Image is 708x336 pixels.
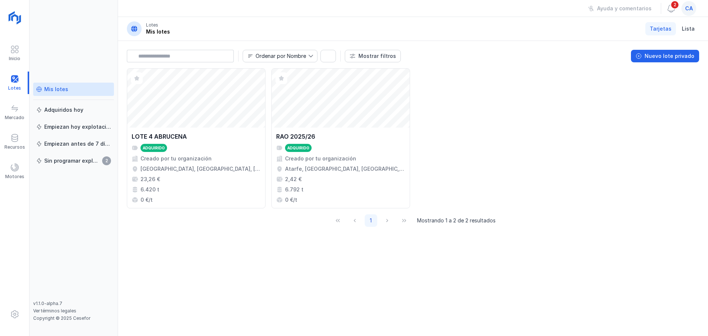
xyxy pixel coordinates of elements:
div: 6.792 t [285,186,303,193]
div: Atarfe, [GEOGRAPHIC_DATA], [GEOGRAPHIC_DATA], [GEOGRAPHIC_DATA] [285,165,405,173]
div: Lotes [146,22,158,28]
span: 2 [102,156,111,165]
span: Mostrando 1 a 2 de 2 resultados [417,217,496,224]
a: RAO 2025/26AdquiridoCreado por tu organizaciónAtarfe, [GEOGRAPHIC_DATA], [GEOGRAPHIC_DATA], [GEOG... [271,68,410,208]
div: Mis lotes [44,86,68,93]
a: LOTE 4 ABRUCENAAdquiridoCreado por tu organización[GEOGRAPHIC_DATA], [GEOGRAPHIC_DATA], [GEOGRAPH... [127,68,265,208]
span: Lista [682,25,695,32]
div: Empiezan hoy explotación [44,123,111,131]
div: 23,26 € [140,176,160,183]
div: RAO 2025/26 [276,132,315,141]
div: [GEOGRAPHIC_DATA], [GEOGRAPHIC_DATA], [GEOGRAPHIC_DATA], [GEOGRAPHIC_DATA] [140,165,261,173]
button: Ayuda y comentarios [583,2,656,15]
a: Adquiridos hoy [33,103,114,117]
span: ca [685,5,693,12]
div: Mercado [5,115,24,121]
div: Adquirido [143,145,165,150]
img: logoRight.svg [6,8,24,27]
button: Mostrar filtros [345,50,401,62]
div: Nuevo lote privado [645,52,694,60]
div: Recursos [4,144,25,150]
a: Empiezan hoy explotación [33,120,114,134]
a: Mis lotes [33,83,114,96]
a: Lista [677,22,699,35]
a: Sin programar explotación2 [33,154,114,167]
div: Mis lotes [146,28,170,35]
div: 0 €/t [140,196,153,204]
a: Ver términos legales [33,308,76,314]
div: Adquiridos hoy [44,106,83,114]
div: 0 €/t [285,196,297,204]
div: Mostrar filtros [358,52,396,60]
span: 2 [670,0,679,9]
div: 6.420 t [140,186,159,193]
div: Creado por tu organización [285,155,356,162]
div: Adquirido [287,145,309,150]
span: Nombre [243,50,308,62]
div: v1.1.0-alpha.7 [33,301,114,306]
div: LOTE 4 ABRUCENA [132,132,187,141]
button: Page 1 [365,214,377,227]
div: 2,42 € [285,176,302,183]
button: Nuevo lote privado [631,50,699,62]
div: Sin programar explotación [44,157,100,164]
a: Tarjetas [645,22,676,35]
span: Tarjetas [650,25,671,32]
div: Empiezan antes de 7 días [44,140,111,148]
div: Copyright © 2025 Cesefor [33,315,114,321]
div: Ayuda y comentarios [597,5,652,12]
div: Creado por tu organización [140,155,212,162]
div: Ordenar por Nombre [256,53,306,59]
div: Inicio [9,56,20,62]
a: Empiezan antes de 7 días [33,137,114,150]
div: Motores [5,174,24,180]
